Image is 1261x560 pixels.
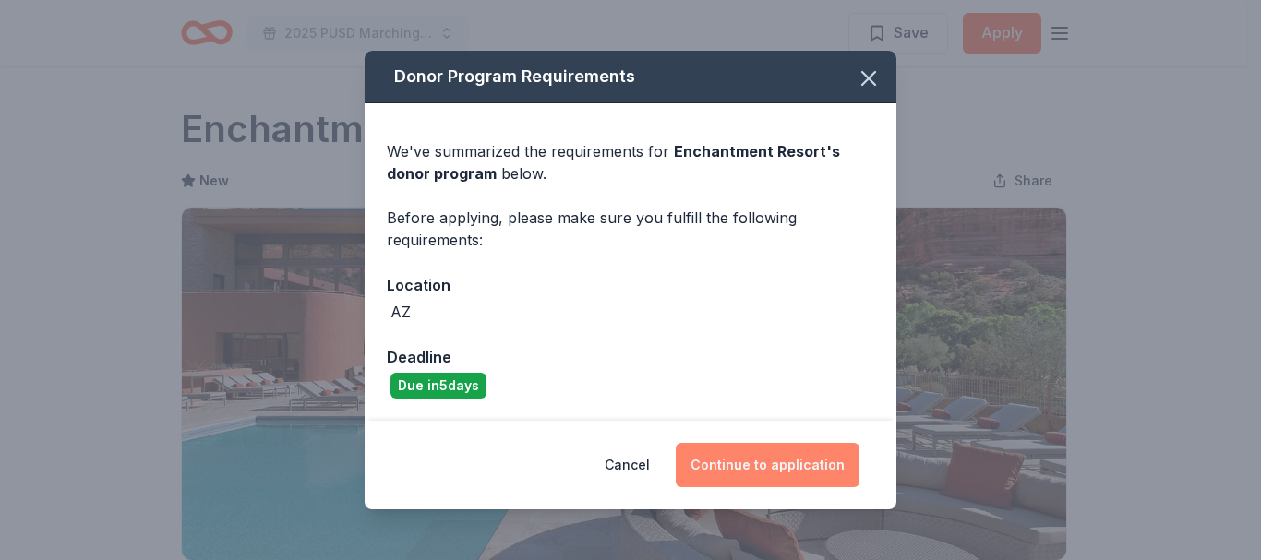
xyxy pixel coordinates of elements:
[390,301,411,323] div: AZ
[676,443,859,487] button: Continue to application
[605,443,650,487] button: Cancel
[387,140,874,185] div: We've summarized the requirements for below.
[387,273,874,297] div: Location
[387,207,874,251] div: Before applying, please make sure you fulfill the following requirements:
[365,51,896,103] div: Donor Program Requirements
[387,345,874,369] div: Deadline
[390,373,486,399] div: Due in 5 days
